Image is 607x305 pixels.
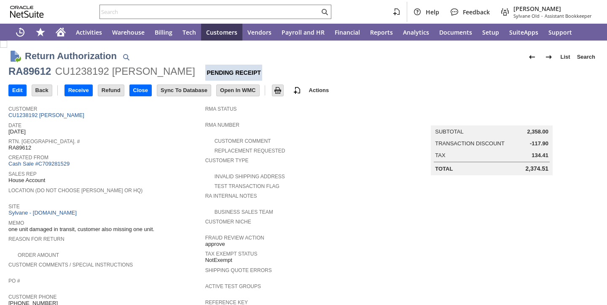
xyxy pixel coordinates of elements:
a: Actions [306,87,333,93]
a: PO # [8,278,20,284]
a: Customer [8,106,37,112]
a: Payroll and HR [277,24,330,41]
a: Site [8,204,20,210]
a: Vendors [242,24,277,41]
span: SuiteApps [509,28,538,36]
div: Shortcuts [30,24,51,41]
a: SuiteApps [504,24,543,41]
input: Sync To Database [157,85,211,96]
h1: Return Authorization [25,49,117,63]
span: Analytics [403,28,429,36]
input: Refund [98,85,124,96]
img: Previous [527,52,537,62]
span: 2,374.51 [526,165,549,172]
a: Customer Niche [205,219,251,225]
span: Support [548,28,572,36]
input: Open In WMC [217,85,259,96]
div: Pending Receipt [205,65,262,81]
a: Activities [71,24,107,41]
span: NotExempt [205,257,232,264]
a: Customer Comments / Special Instructions [8,262,133,268]
a: CU1238192 [PERSON_NAME] [8,112,86,118]
svg: logo [10,6,44,18]
span: Billing [155,28,172,36]
a: Setup [477,24,504,41]
img: Next [544,52,554,62]
span: Feedback [463,8,490,16]
a: Customer Comment [215,138,271,144]
a: RMA Status [205,106,237,112]
a: RMA Number [205,122,239,128]
input: Edit [9,85,26,96]
a: Date [8,123,21,128]
svg: Home [56,27,66,37]
a: Analytics [398,24,434,41]
img: Print [273,85,283,95]
a: Rtn. [GEOGRAPHIC_DATA]. # [8,139,80,144]
span: RA89612 [8,144,31,151]
span: - [541,13,543,19]
span: Payroll and HR [282,28,325,36]
a: Sylvane - [DOMAIN_NAME] [8,210,79,216]
a: Created From [8,155,48,161]
a: Billing [150,24,177,41]
a: RA Internal Notes [205,193,257,199]
a: Business Sales Team [215,209,273,215]
a: Search [574,50,599,64]
a: Reason For Return [8,236,64,242]
a: Documents [434,24,477,41]
a: List [557,50,574,64]
a: Test Transaction Flag [215,183,279,189]
a: Sales Rep [8,171,37,177]
a: Shipping Quote Errors [205,267,272,273]
span: Sylvane Old [513,13,540,19]
a: Customer Phone [8,294,56,300]
a: Replacement Requested [215,148,285,154]
a: Financial [330,24,365,41]
a: Tax [435,152,445,158]
span: [PERSON_NAME] [513,5,592,13]
input: Receive [65,85,92,96]
span: Setup [482,28,499,36]
a: Subtotal [435,128,463,135]
a: Recent Records [10,24,30,41]
span: one unit damaged in transit, customer also missing one unit. [8,226,154,233]
a: Home [51,24,71,41]
img: Quick Find [121,52,131,62]
span: 134.41 [532,152,548,159]
svg: Shortcuts [35,27,46,37]
span: Vendors [247,28,271,36]
img: add-record.svg [292,85,302,95]
span: Help [426,8,439,16]
span: Reports [370,28,393,36]
a: Reports [365,24,398,41]
caption: Summary [431,112,553,125]
span: -117.90 [530,140,548,147]
span: Documents [439,28,472,36]
span: Activities [76,28,102,36]
svg: Search [320,7,330,17]
span: Warehouse [112,28,145,36]
span: Customers [206,28,237,36]
a: Support [543,24,577,41]
a: Cash Sale #C709281529 [8,161,70,167]
a: Memo [8,220,24,226]
span: House Account [8,177,45,184]
a: Customer Type [205,158,249,163]
input: Back [32,85,52,96]
span: [DATE] [8,128,26,135]
a: Location (Do Not Choose [PERSON_NAME] or HQ) [8,188,142,193]
div: RA89612 [8,65,51,78]
span: Assistant Bookkeeper [545,13,592,19]
a: Tax Exempt Status [205,251,258,257]
input: Search [100,7,320,17]
span: approve [205,241,225,248]
a: Warehouse [107,24,150,41]
a: Tech [177,24,201,41]
a: Fraud Review Action [205,235,264,241]
div: CU1238192 [PERSON_NAME] [55,65,195,78]
a: Total [435,166,453,172]
span: Tech [183,28,196,36]
input: Close [130,85,151,96]
a: Customers [201,24,242,41]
